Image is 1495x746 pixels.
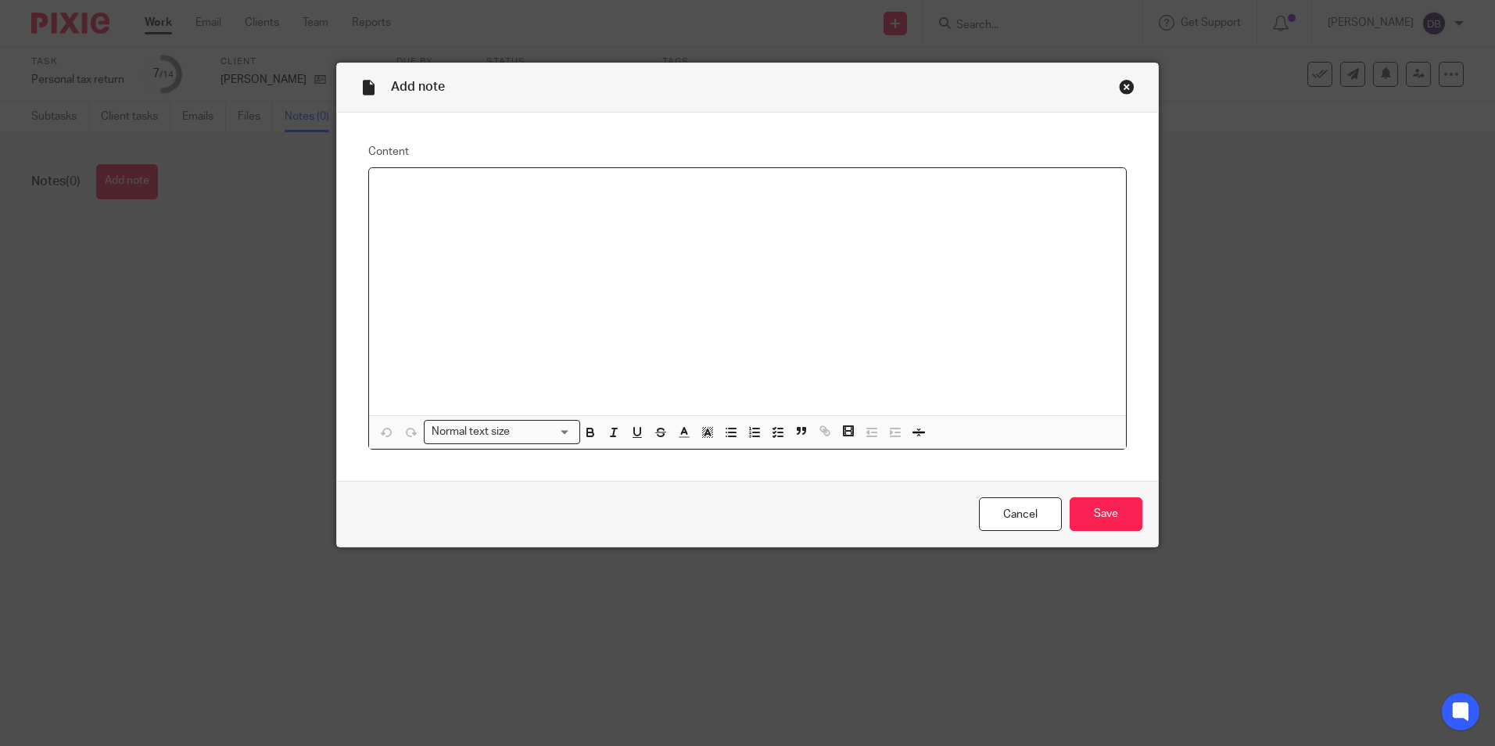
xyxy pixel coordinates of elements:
[391,81,445,93] span: Add note
[979,497,1062,531] a: Cancel
[368,144,1127,160] label: Content
[1070,497,1142,531] input: Save
[1119,79,1135,95] div: Close this dialog window
[424,420,580,444] div: Search for option
[428,424,513,440] span: Normal text size
[514,424,571,440] input: Search for option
